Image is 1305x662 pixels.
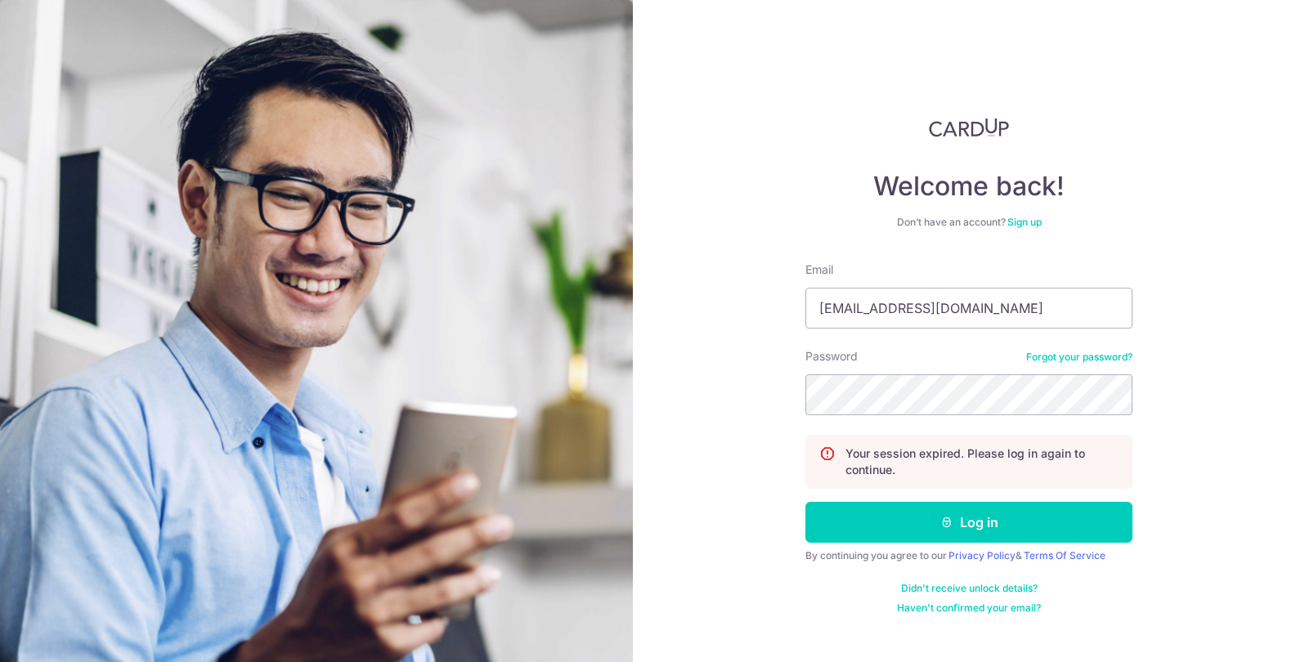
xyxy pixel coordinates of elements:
[805,216,1132,229] div: Don’t have an account?
[805,348,858,365] label: Password
[805,502,1132,543] button: Log in
[1024,549,1105,561] a: Terms Of Service
[901,582,1038,595] a: Didn't receive unlock details?
[948,549,1016,561] a: Privacy Policy
[805,549,1132,562] div: By continuing you agree to our &
[1007,216,1042,228] a: Sign up
[929,118,1009,137] img: CardUp Logo
[805,288,1132,329] input: Enter your Email
[805,170,1132,203] h4: Welcome back!
[1026,351,1132,364] a: Forgot your password?
[845,445,1119,478] p: Your session expired. Please log in again to continue.
[897,602,1041,615] a: Haven't confirmed your email?
[805,262,833,278] label: Email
